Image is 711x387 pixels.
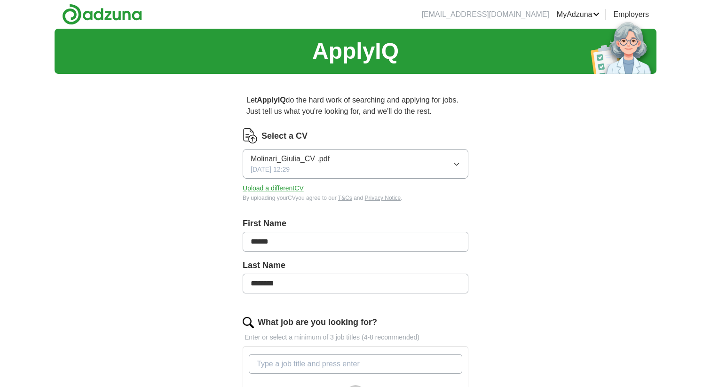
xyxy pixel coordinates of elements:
label: First Name [243,217,468,230]
a: Employers [613,9,649,20]
span: Molinari_Giulia_CV .pdf [251,153,330,165]
img: Adzuna logo [62,4,142,25]
div: By uploading your CV you agree to our and . [243,194,468,202]
a: MyAdzuna [557,9,600,20]
h1: ApplyIQ [312,34,399,68]
strong: ApplyIQ [257,96,285,104]
span: [DATE] 12:29 [251,165,290,174]
label: Last Name [243,259,468,272]
p: Let do the hard work of searching and applying for jobs. Just tell us what you're looking for, an... [243,91,468,121]
a: T&Cs [338,195,352,201]
a: Privacy Notice [365,195,401,201]
img: search.png [243,317,254,328]
p: Enter or select a minimum of 3 job titles (4-8 recommended) [243,332,468,342]
label: What job are you looking for? [258,316,377,329]
li: [EMAIL_ADDRESS][DOMAIN_NAME] [422,9,549,20]
button: Molinari_Giulia_CV .pdf[DATE] 12:29 [243,149,468,179]
img: CV Icon [243,128,258,143]
input: Type a job title and press enter [249,354,462,374]
label: Select a CV [261,130,308,142]
button: Upload a differentCV [243,183,304,193]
